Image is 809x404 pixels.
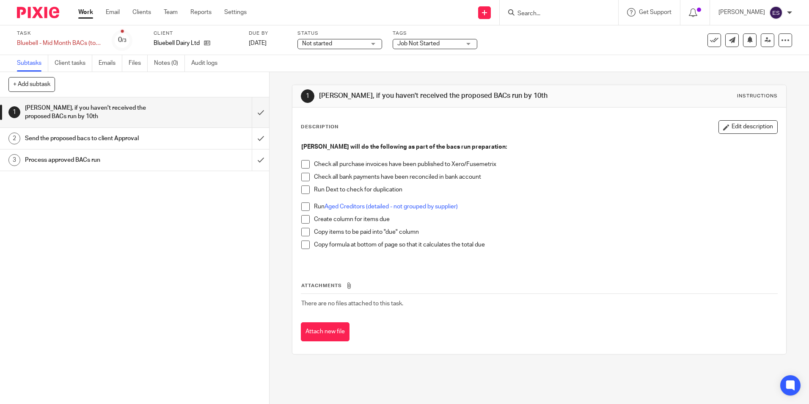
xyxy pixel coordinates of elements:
[154,55,185,72] a: Notes (0)
[301,322,349,341] button: Attach new file
[301,89,314,103] div: 1
[191,55,224,72] a: Audit logs
[718,8,765,17] p: [PERSON_NAME]
[17,39,102,47] div: Bluebell - Mid Month BACs (to be Completed by 15th) - [DATE]
[25,132,171,145] h1: Send the proposed bacs to client Approval
[249,30,287,37] label: Due by
[314,228,777,236] p: Copy items to be paid into "due" column
[314,185,777,194] p: Run Dext to check for duplication
[297,30,382,37] label: Status
[132,8,151,17] a: Clients
[8,77,55,91] button: + Add subtask
[393,30,477,37] label: Tags
[8,133,20,144] div: 2
[99,55,122,72] a: Emails
[517,10,593,18] input: Search
[122,38,127,43] small: /3
[154,30,238,37] label: Client
[106,8,120,17] a: Email
[397,41,440,47] span: Job Not Started
[8,154,20,166] div: 3
[154,39,200,47] p: Bluebell Dairy Ltd
[224,8,247,17] a: Settings
[249,40,267,46] span: [DATE]
[17,7,59,18] img: Pixie
[17,39,102,47] div: Bluebell - Mid Month BACs (to be Completed by 15th) - July 2025
[17,30,102,37] label: Task
[325,204,458,210] a: Aged Creditors (detailed - not grouped by supplier)
[314,215,777,224] p: Create column for items due
[301,144,507,150] strong: [PERSON_NAME] will do the following as part of the bacs run preparation:
[25,154,171,166] h1: Process approved BACs run
[302,41,332,47] span: Not started
[737,93,778,100] div: Instructions
[301,301,403,307] span: There are no files attached to this task.
[17,55,48,72] a: Subtasks
[8,106,20,118] div: 1
[190,8,212,17] a: Reports
[129,55,148,72] a: Files
[314,241,777,249] p: Copy formula at bottom of page so that it calculates the total due
[314,173,777,181] p: Check all bank payments have been reconciled in bank account
[639,9,671,15] span: Get Support
[118,35,127,45] div: 0
[164,8,178,17] a: Team
[25,102,171,123] h1: [PERSON_NAME], if you haven't received the proposed BACs run by 10th
[769,6,783,19] img: svg%3E
[301,124,338,130] p: Description
[319,91,557,100] h1: [PERSON_NAME], if you haven't received the proposed BACs run by 10th
[55,55,92,72] a: Client tasks
[78,8,93,17] a: Work
[314,160,777,169] p: Check all purchase invoices have been published to Xero/Fusemetrix
[718,120,778,134] button: Edit description
[301,283,342,288] span: Attachments
[314,202,777,211] p: Run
